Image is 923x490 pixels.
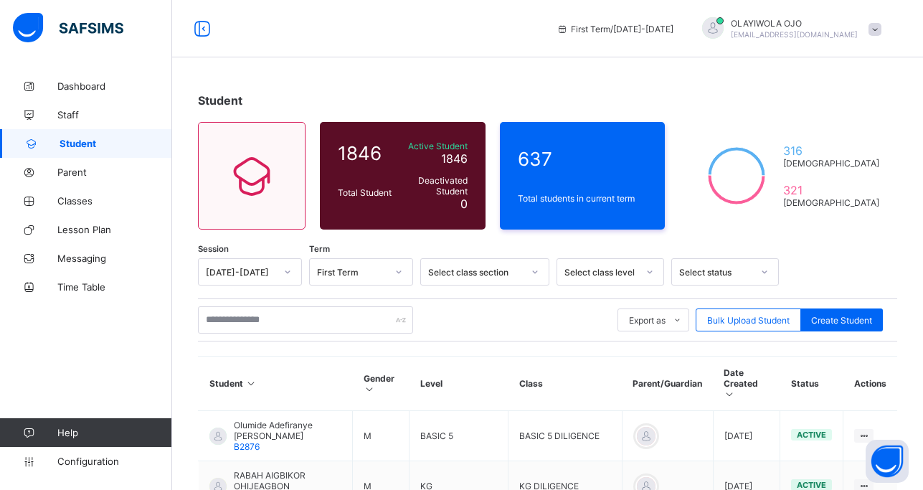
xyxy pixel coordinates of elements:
[783,197,879,208] span: [DEMOGRAPHIC_DATA]
[57,253,172,264] span: Messaging
[309,244,330,254] span: Term
[399,175,468,197] span: Deactivated Student
[622,357,713,411] th: Parent/Guardian
[410,411,508,461] td: BASIC 5
[57,109,172,121] span: Staff
[60,138,172,149] span: Student
[518,193,648,204] span: Total students in current term
[57,456,171,467] span: Configuration
[57,80,172,92] span: Dashboard
[245,378,257,389] i: Sort in Ascending Order
[811,315,872,326] span: Create Student
[843,357,897,411] th: Actions
[198,93,242,108] span: Student
[731,30,858,39] span: [EMAIL_ADDRESS][DOMAIN_NAME]
[57,281,172,293] span: Time Table
[731,18,858,29] span: OLAYIWOLA OJO
[334,184,395,202] div: Total Student
[783,143,879,158] span: 316
[198,244,229,254] span: Session
[797,480,826,490] span: active
[797,430,826,440] span: active
[713,357,780,411] th: Date Created
[13,13,123,43] img: safsims
[399,141,468,151] span: Active Student
[57,166,172,178] span: Parent
[866,440,909,483] button: Open asap
[57,224,172,235] span: Lesson Plan
[783,183,879,197] span: 321
[783,158,879,169] span: [DEMOGRAPHIC_DATA]
[338,142,392,164] span: 1846
[508,357,622,411] th: Class
[428,267,523,278] div: Select class section
[57,195,172,207] span: Classes
[564,267,638,278] div: Select class level
[234,441,260,452] span: B2876
[508,411,622,461] td: BASIC 5 DILIGENCE
[353,411,410,461] td: M
[199,357,353,411] th: Student
[688,17,889,41] div: OLAYIWOLAOJO
[629,315,666,326] span: Export as
[707,315,790,326] span: Bulk Upload Student
[234,420,341,441] span: Olumide Adefiranye [PERSON_NAME]
[57,427,171,438] span: Help
[364,384,376,395] i: Sort in Ascending Order
[724,389,736,400] i: Sort in Ascending Order
[713,411,780,461] td: [DATE]
[410,357,508,411] th: Level
[441,151,468,166] span: 1846
[518,148,648,170] span: 637
[460,197,468,211] span: 0
[353,357,410,411] th: Gender
[679,267,752,278] div: Select status
[557,24,673,34] span: session/term information
[780,357,843,411] th: Status
[317,267,387,278] div: First Term
[206,267,275,278] div: [DATE]-[DATE]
